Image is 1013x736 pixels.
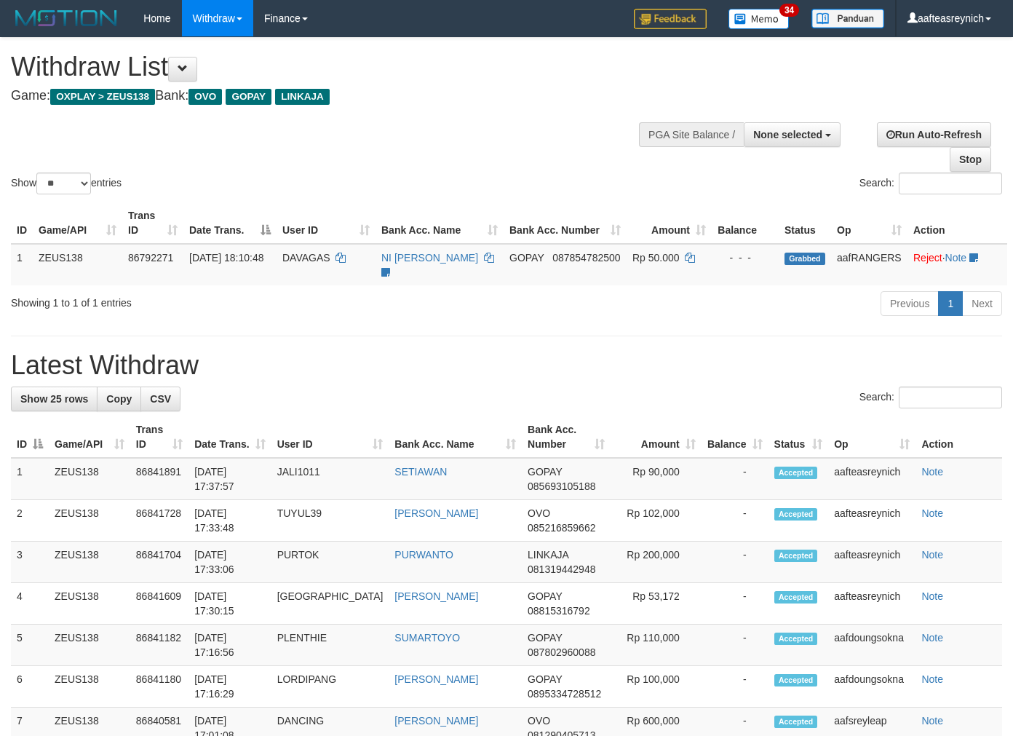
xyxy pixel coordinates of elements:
th: Balance [712,202,779,244]
a: Note [921,632,943,644]
span: GOPAY [509,252,544,264]
td: ZEUS138 [49,458,130,500]
a: [PERSON_NAME] [394,507,478,519]
span: Accepted [774,467,818,479]
a: Copy [97,387,141,411]
td: 86841704 [130,542,188,583]
td: - [702,583,768,625]
th: Game/API: activate to sort column ascending [33,202,122,244]
td: Rp 53,172 [611,583,702,625]
td: aafdoungsokna [828,666,915,708]
td: ZEUS138 [49,500,130,542]
td: aafteasreynich [828,583,915,625]
td: [DATE] 17:37:57 [188,458,271,500]
td: [DATE] 17:33:48 [188,500,271,542]
a: [PERSON_NAME] [394,715,478,727]
th: ID: activate to sort column descending [11,416,49,458]
td: aafteasreynich [828,542,915,583]
img: MOTION_logo.png [11,7,122,29]
td: - [702,666,768,708]
span: Accepted [774,508,818,521]
span: Copy 087802960088 to clipboard [528,646,595,658]
td: Rp 200,000 [611,542,702,583]
a: Note [921,466,943,478]
td: ZEUS138 [49,625,130,666]
td: 3 [11,542,49,583]
span: GOPAY [528,673,562,685]
a: NI [PERSON_NAME] [381,252,478,264]
span: 86792271 [128,252,173,264]
a: Show 25 rows [11,387,98,411]
th: Bank Acc. Number: activate to sort column ascending [522,416,611,458]
span: Copy 08815316792 to clipboard [528,605,590,617]
td: - [702,458,768,500]
th: Bank Acc. Number: activate to sort column ascending [504,202,627,244]
td: ZEUS138 [33,244,122,285]
span: 34 [779,4,799,17]
td: 86841728 [130,500,188,542]
th: Trans ID: activate to sort column ascending [130,416,188,458]
th: Bank Acc. Name: activate to sort column ascending [389,416,522,458]
div: - - - [718,250,773,265]
td: [DATE] 17:16:29 [188,666,271,708]
a: Note [921,715,943,727]
a: [PERSON_NAME] [394,590,478,602]
th: ID [11,202,33,244]
td: [DATE] 17:33:06 [188,542,271,583]
td: Rp 110,000 [611,625,702,666]
th: Game/API: activate to sort column ascending [49,416,130,458]
td: - [702,500,768,542]
label: Search: [859,387,1002,408]
span: GOPAY [528,590,562,602]
a: SUMARTOYO [394,632,460,644]
span: OVO [188,89,222,105]
td: aafteasreynich [828,500,915,542]
td: ZEUS138 [49,542,130,583]
h1: Withdraw List [11,52,661,82]
span: [DATE] 18:10:48 [189,252,263,264]
div: Showing 1 to 1 of 1 entries [11,290,411,310]
a: PURWANTO [394,549,453,561]
a: Next [962,291,1002,316]
span: Accepted [774,591,818,604]
span: Accepted [774,674,818,686]
th: Status [779,202,831,244]
td: LORDIPANG [271,666,389,708]
h1: Latest Withdraw [11,351,1002,380]
a: SETIAWAN [394,466,447,478]
img: Feedback.jpg [634,9,707,29]
span: GOPAY [528,466,562,478]
a: Note [921,549,943,561]
th: Amount: activate to sort column ascending [627,202,712,244]
td: 1 [11,458,49,500]
td: [DATE] 17:30:15 [188,583,271,625]
th: Status: activate to sort column ascending [768,416,829,458]
td: 86841609 [130,583,188,625]
span: Copy 087854782500 to clipboard [552,252,620,264]
img: panduan.png [811,9,884,28]
span: GOPAY [528,632,562,644]
a: Run Auto-Refresh [877,122,991,147]
td: 86841180 [130,666,188,708]
a: Note [921,507,943,519]
span: Rp 50.000 [632,252,680,264]
td: 5 [11,625,49,666]
a: Note [945,252,967,264]
a: CSV [140,387,180,411]
a: Previous [881,291,939,316]
span: Accepted [774,550,818,562]
button: None selected [744,122,841,147]
td: 1 [11,244,33,285]
td: PURTOK [271,542,389,583]
td: Rp 90,000 [611,458,702,500]
input: Search: [899,387,1002,408]
th: Balance: activate to sort column ascending [702,416,768,458]
th: Bank Acc. Name: activate to sort column ascending [376,202,504,244]
td: · [907,244,1007,285]
span: Copy 085693105188 to clipboard [528,480,595,492]
th: Date Trans.: activate to sort column ascending [188,416,271,458]
span: Copy [106,393,132,405]
th: Op: activate to sort column ascending [828,416,915,458]
td: aafRANGERS [831,244,907,285]
select: Showentries [36,173,91,194]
